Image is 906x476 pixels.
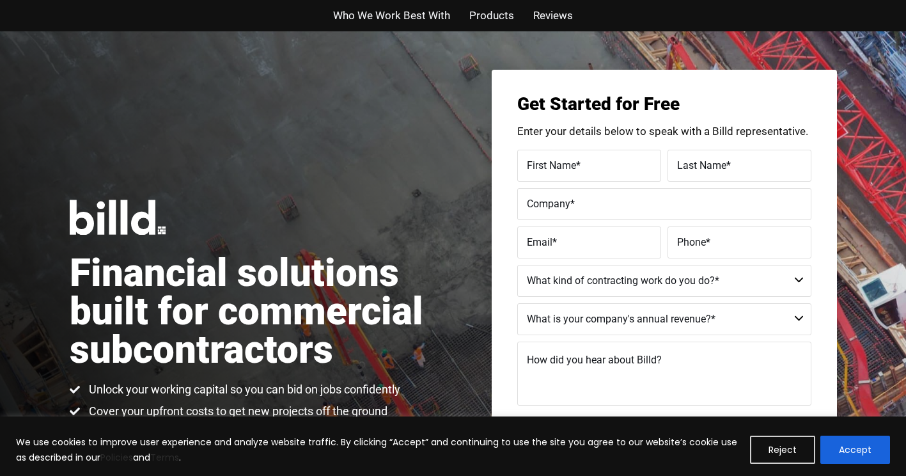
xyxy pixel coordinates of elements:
a: Policies [100,451,133,464]
span: How did you hear about Billd? [527,354,662,366]
p: We use cookies to improve user experience and analyze website traffic. By clicking “Accept” and c... [16,434,740,465]
a: Reviews [533,6,573,25]
h3: Get Started for Free [517,95,811,113]
span: Last Name [677,159,726,171]
a: Who We Work Best With [333,6,450,25]
a: Products [469,6,514,25]
span: Phone [677,235,706,248]
span: Email [527,235,552,248]
h1: Financial solutions built for commercial subcontractors [70,254,453,369]
span: Company [527,197,570,209]
span: Cover your upfront costs to get new projects off the ground [86,404,387,419]
button: Accept [820,436,890,464]
span: Unlock your working capital so you can bid on jobs confidently [86,382,400,397]
button: Reject [750,436,815,464]
a: Terms [150,451,179,464]
p: Enter your details below to speak with a Billd representative. [517,126,811,137]
span: First Name [527,159,576,171]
